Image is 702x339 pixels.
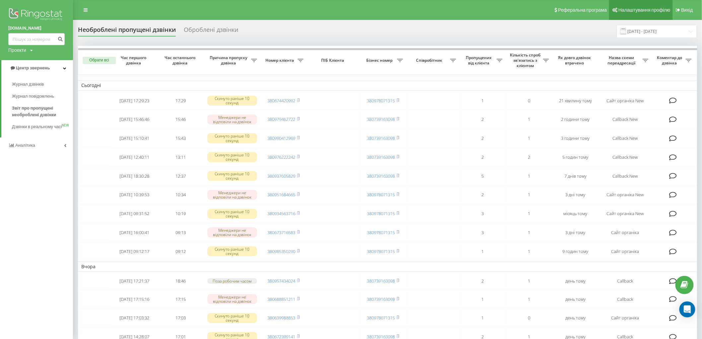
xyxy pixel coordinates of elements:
td: 5 годин тому [552,148,599,166]
div: Менеджери не відповіли на дзвінок [207,115,257,125]
a: Журнал повідомлень [12,90,73,102]
td: 17:29 [158,92,204,110]
td: Сайт органіка [599,224,652,241]
td: [DATE] 17:15:16 [111,291,158,308]
a: 380739163098 [367,116,395,122]
a: 380688851211 [267,296,295,302]
span: Коментар до дзвінка [655,55,686,65]
div: Оброблені дзвінки [184,26,238,37]
a: 380739163098 [367,135,395,141]
div: Необроблені пропущені дзвінки [78,26,176,37]
a: 380673716583 [267,229,295,235]
td: 5 [459,167,506,185]
div: Скинуто раніше 10 секунд [207,152,257,162]
div: Скинуто раніше 10 секунд [207,133,257,143]
div: Скинуто раніше 10 секунд [207,209,257,219]
a: 380985350290 [267,248,295,254]
td: [DATE] 09:12:17 [111,243,158,260]
td: 2 [459,273,506,289]
span: Як довго дзвінок втрачено [558,55,594,65]
td: день тому [552,309,599,327]
td: 2 години тому [552,111,599,128]
td: [DATE] 17:29:23 [111,92,158,110]
td: Сайт органіка [599,309,652,327]
td: 17:15 [158,291,204,308]
a: 380934563716 [267,211,295,216]
a: 380978071315 [367,315,395,321]
td: 10:34 [158,186,204,204]
td: 15:43 [158,129,204,147]
a: 380978071315 [367,98,395,104]
span: Час першого дзвінка [116,55,152,65]
td: 2 [459,148,506,166]
span: Співробітник [410,58,450,63]
a: 380739163098 [367,278,395,284]
td: [DATE] 09:31:52 [111,205,158,222]
div: Скинуто раніше 10 секунд [207,96,257,106]
td: Сайт органіка New [599,186,652,204]
span: Кількість спроб зв'язатись з клієнтом [509,52,543,68]
td: 2 [459,129,506,147]
a: Центр звернень [1,60,73,76]
td: 1 [459,243,506,260]
div: Проекти [8,47,26,53]
a: 380976222242 [267,154,295,160]
td: 1 [506,129,552,147]
td: 1 [506,291,552,308]
td: Сайт органіка New [599,92,652,110]
span: Дзвінки в реальному часі [12,124,62,130]
a: 380978071315 [367,192,395,198]
a: 380990412969 [267,135,295,141]
a: 380978071315 [367,248,395,254]
td: 15:46 [158,111,204,128]
td: 2 [459,111,506,128]
td: 18:46 [158,273,204,289]
button: Обрати всі [83,57,116,64]
td: день тому [552,291,599,308]
td: Сайт органіка New [599,205,652,222]
img: Ringostat logo [8,7,65,23]
td: 3 дні тому [552,186,599,204]
td: [DATE] 17:21:37 [111,273,158,289]
a: Звіт про пропущені необроблені дзвінки [12,102,73,121]
td: 0 [506,309,552,327]
td: 2 [506,148,552,166]
td: 13:11 [158,148,204,166]
td: Callback [599,273,652,289]
td: [DATE] 16:00:41 [111,224,158,241]
span: Номер клієнта [264,58,298,63]
td: 3 години тому [552,129,599,147]
td: [DATE] 15:46:46 [111,111,158,128]
td: [DATE] 10:39:53 [111,186,158,204]
span: Пропущених від клієнта [463,55,497,65]
td: 9 годин тому [552,243,599,260]
td: [DATE] 15:10:41 [111,129,158,147]
td: 2 [459,186,506,204]
td: 0 [506,92,552,110]
span: Налаштування профілю [618,7,670,13]
td: Callback New [599,129,652,147]
a: 380978071315 [367,229,395,235]
a: 380639988853 [267,315,295,321]
span: Вихід [681,7,693,13]
td: 1 [459,309,506,327]
div: Скинуто раніше 10 секунд [207,246,257,256]
input: Пошук за номером [8,33,65,45]
td: 1 [506,273,552,289]
span: Звіт про пропущені необроблені дзвінки [12,105,70,118]
td: [DATE] 12:40:11 [111,148,158,166]
span: Реферальна програма [558,7,607,13]
span: Центр звернень [16,65,50,70]
td: Callback [599,291,652,308]
td: 1 [506,205,552,222]
div: Менеджери не відповіли на дзвінок [207,190,257,200]
a: 380739163098 [367,154,395,160]
td: [DATE] 18:30:28 [111,167,158,185]
td: 1 [506,224,552,241]
td: 1 [506,186,552,204]
span: Причина пропуску дзвінка [207,55,251,65]
a: 380937605829 [267,173,295,179]
td: 3 [459,224,506,241]
a: 380951684665 [267,192,295,198]
a: Журнал дзвінків [12,78,73,90]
